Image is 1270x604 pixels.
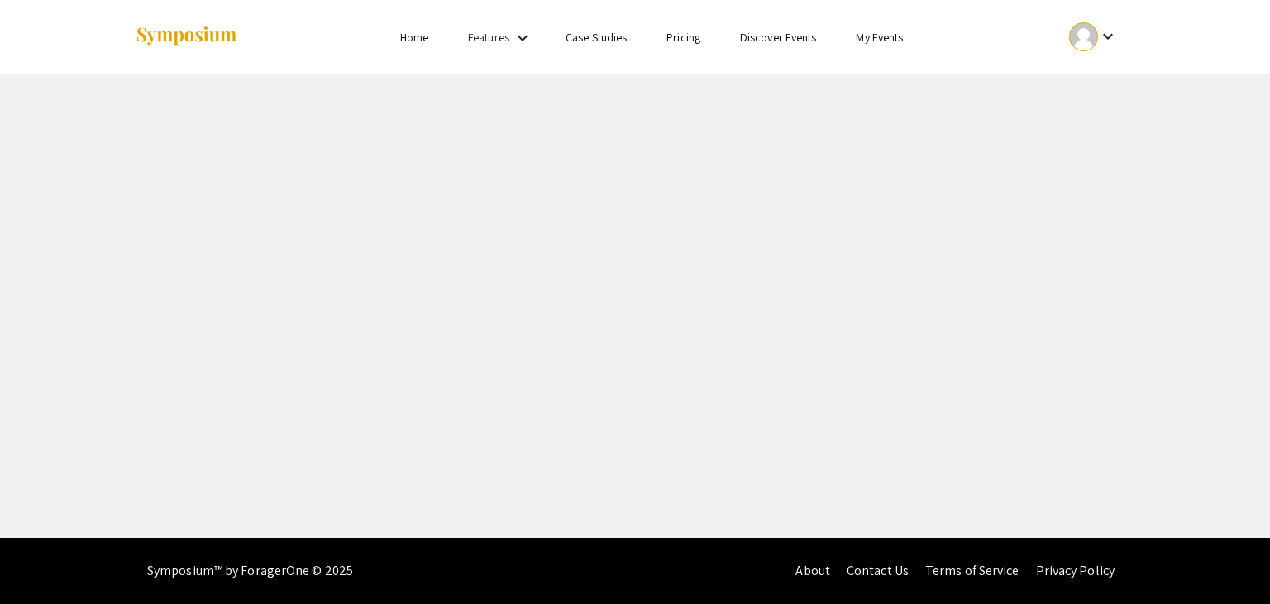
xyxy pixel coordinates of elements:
img: Symposium by ForagerOne [135,26,238,48]
a: Terms of Service [925,562,1019,579]
button: Expand account dropdown [1052,18,1135,55]
iframe: Chat [12,530,70,592]
a: Case Studies [566,30,627,45]
a: My Events [856,30,903,45]
a: Contact Us [847,562,909,579]
a: Privacy Policy [1036,562,1115,579]
a: Features [468,30,509,45]
mat-icon: Expand Features list [513,28,532,48]
a: About [795,562,830,579]
div: Symposium™ by ForagerOne © 2025 [147,538,353,604]
a: Pricing [666,30,700,45]
mat-icon: Expand account dropdown [1098,26,1118,46]
a: Discover Events [740,30,817,45]
a: Home [400,30,428,45]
